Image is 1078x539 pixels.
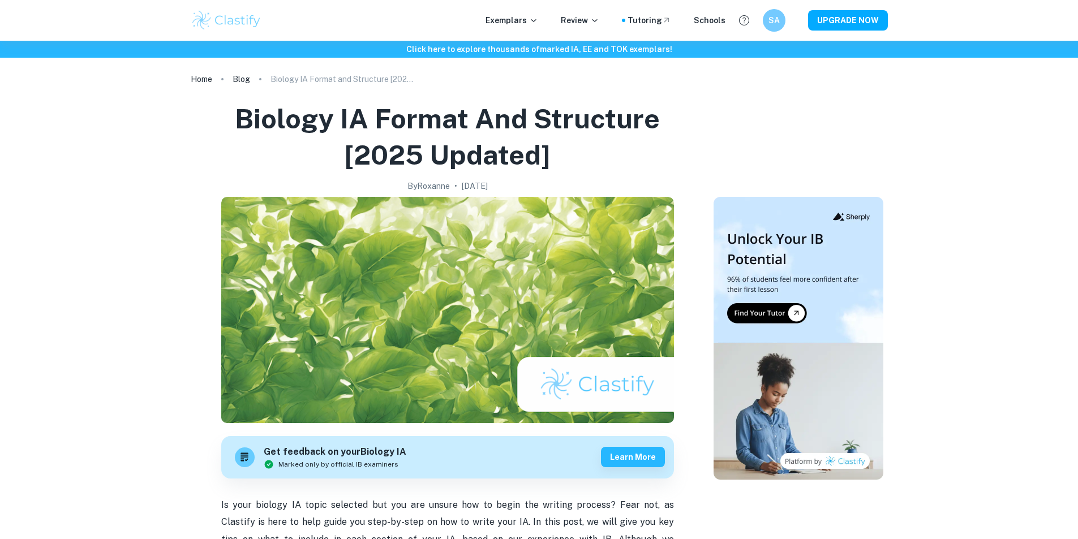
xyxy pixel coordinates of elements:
p: Exemplars [486,14,538,27]
button: Learn more [601,447,665,467]
h2: By Roxanne [407,180,450,192]
a: Home [191,71,212,87]
button: UPGRADE NOW [808,10,888,31]
p: Biology IA Format and Structure [2025 updated] [270,73,418,85]
a: Get feedback on yourBiology IAMarked only by official IB examinersLearn more [221,436,674,478]
h1: Biology IA Format and Structure [2025 updated] [195,101,700,173]
a: Schools [694,14,725,27]
img: Clastify logo [191,9,263,32]
h6: Click here to explore thousands of marked IA, EE and TOK exemplars ! [2,43,1076,55]
span: Marked only by official IB examiners [278,459,398,469]
h2: [DATE] [462,180,488,192]
h6: Get feedback on your Biology IA [264,445,406,459]
img: Biology IA Format and Structure [2025 updated] cover image [221,197,674,423]
p: Review [561,14,599,27]
a: Tutoring [628,14,671,27]
button: SA [763,9,785,32]
button: Help and Feedback [735,11,754,30]
img: Thumbnail [714,197,883,480]
a: Blog [233,71,250,87]
p: • [454,180,457,192]
h6: SA [767,14,780,27]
